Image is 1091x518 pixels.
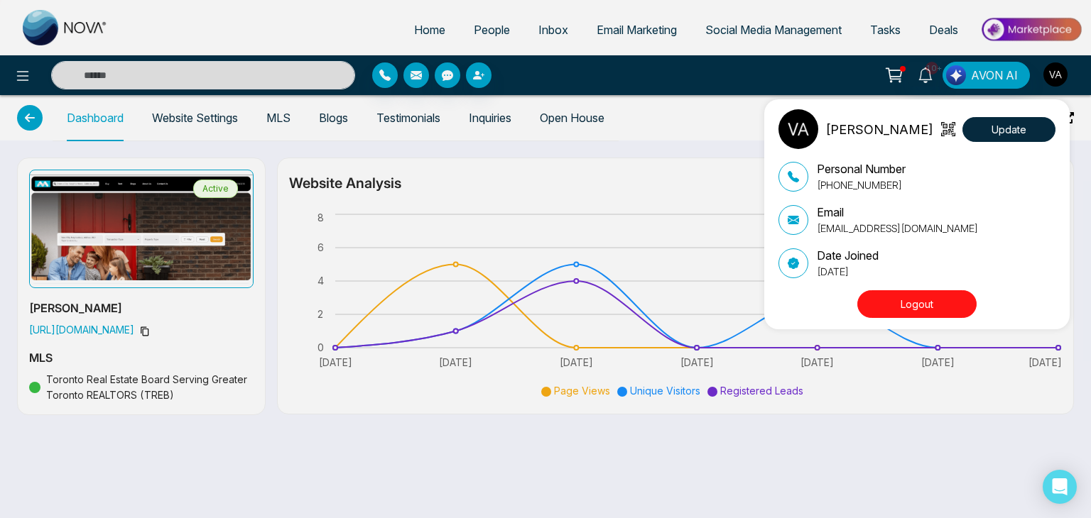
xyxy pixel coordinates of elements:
[1043,470,1077,504] div: Open Intercom Messenger
[817,177,906,192] p: [PHONE_NUMBER]
[962,117,1055,142] button: Update
[817,247,879,264] p: Date Joined
[817,221,978,236] p: [EMAIL_ADDRESS][DOMAIN_NAME]
[817,264,879,279] p: [DATE]
[857,290,977,318] button: Logout
[817,160,906,177] p: Personal Number
[825,120,933,139] p: [PERSON_NAME]
[817,204,978,221] p: Email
